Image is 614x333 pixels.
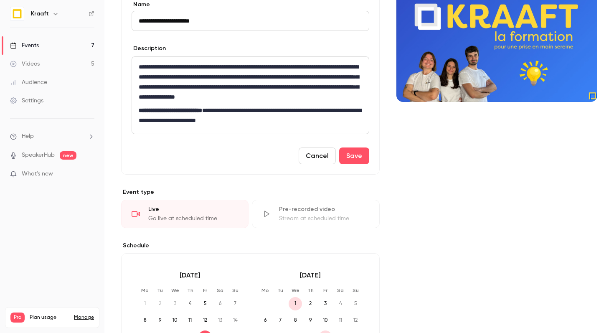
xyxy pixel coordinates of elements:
span: 5 [349,297,362,310]
div: Audience [10,78,47,86]
h6: Kraaft [31,10,49,18]
button: Save [339,147,369,164]
p: Tu [274,287,287,294]
div: Pre-recorded videoStream at scheduled time [252,200,379,228]
div: Stream at scheduled time [279,214,369,223]
span: 7 [228,297,242,310]
p: [DATE] [138,270,242,280]
span: 9 [153,314,167,327]
iframe: Noticeable Trigger [84,170,94,178]
span: 11 [334,314,347,327]
span: What's new [22,170,53,178]
p: Schedule [121,241,380,250]
span: Plan usage [30,314,69,321]
p: Event type [121,188,380,196]
li: help-dropdown-opener [10,132,94,141]
span: 9 [304,314,317,327]
p: Su [228,287,242,294]
span: 4 [183,297,197,310]
span: 2 [304,297,317,310]
p: We [289,287,302,294]
span: 12 [349,314,362,327]
span: 5 [198,297,212,310]
p: Mo [138,287,152,294]
span: 6 [213,297,227,310]
a: Manage [74,314,94,321]
span: 2 [153,297,167,310]
span: 8 [289,314,302,327]
span: 10 [168,314,182,327]
span: 3 [168,297,182,310]
span: 3 [319,297,332,310]
div: Videos [10,60,40,68]
span: 7 [274,314,287,327]
p: We [168,287,182,294]
span: 4 [334,297,347,310]
span: Help [22,132,34,141]
span: 1 [138,297,152,310]
span: Pro [10,313,25,323]
div: LiveGo live at scheduled time [121,200,249,228]
a: SpeakerHub [22,151,55,160]
div: Pre-recorded video [279,205,369,214]
span: 10 [319,314,332,327]
p: Mo [259,287,272,294]
div: Settings [10,97,43,105]
p: Su [349,287,362,294]
p: Sa [213,287,227,294]
p: Th [183,287,197,294]
span: 13 [213,314,227,327]
p: Fr [319,287,332,294]
p: Sa [334,287,347,294]
span: 1 [289,297,302,310]
div: Events [10,41,39,50]
label: Name [132,0,369,9]
p: Th [304,287,317,294]
span: 8 [138,314,152,327]
span: 6 [259,314,272,327]
p: [DATE] [259,270,362,280]
label: Description [132,44,166,53]
div: Go live at scheduled time [148,214,238,223]
div: editor [132,57,369,134]
p: Fr [198,287,212,294]
span: 12 [198,314,212,327]
p: Tu [153,287,167,294]
button: Cancel [299,147,336,164]
span: 11 [183,314,197,327]
img: Kraaft [10,7,24,20]
span: 14 [228,314,242,327]
div: Live [148,205,238,214]
section: description [132,56,369,134]
span: new [60,151,76,160]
